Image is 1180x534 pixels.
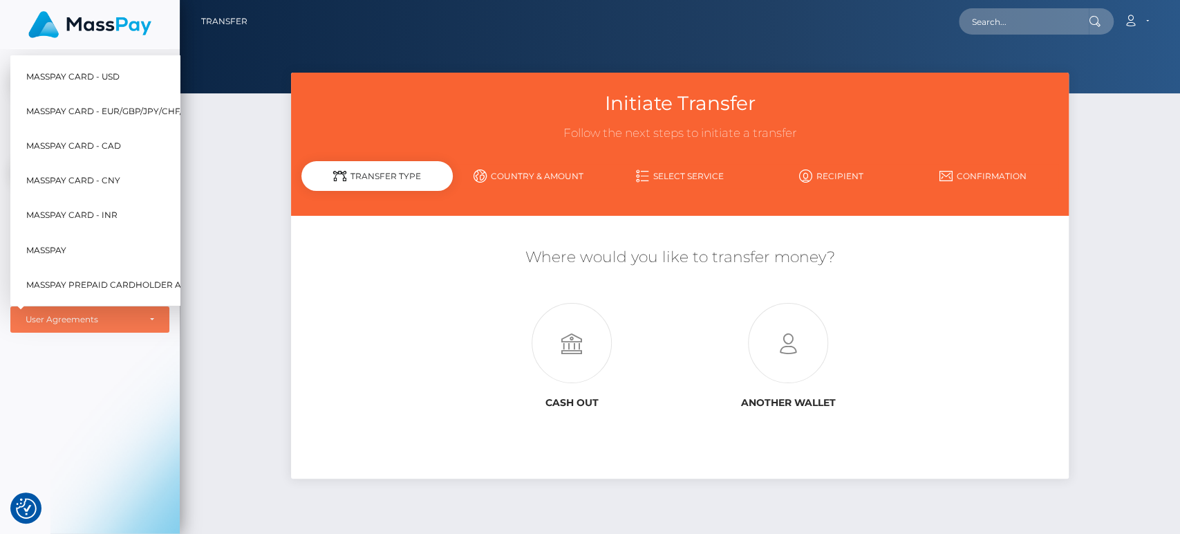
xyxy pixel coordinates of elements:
[201,7,247,36] a: Transfer
[474,397,670,409] h6: Cash out
[28,11,151,38] img: MassPay
[26,172,120,190] span: MassPay Card - CNY
[26,206,118,224] span: MassPay Card - INR
[26,276,230,294] span: MassPay Prepaid Cardholder Agreement
[16,498,37,519] img: Revisit consent button
[690,397,886,409] h6: Another wallet
[959,8,1089,35] input: Search...
[301,161,453,191] div: Transfer Type
[26,314,139,325] div: User Agreements
[301,247,1059,268] h5: Where would you like to transfer money?
[453,164,604,188] a: Country & Amount
[301,125,1059,142] h3: Follow the next steps to initiate a transfer
[10,306,169,333] button: User Agreements
[26,241,66,259] span: MassPay
[26,102,202,120] span: MassPay Card - EUR/GBP/JPY/CHF/AUD
[907,164,1058,188] a: Confirmation
[26,137,121,155] span: MassPay Card - CAD
[604,164,756,188] a: Select Service
[16,498,37,519] button: Consent Preferences
[26,67,120,85] span: MassPay Card - USD
[301,90,1059,117] h3: Initiate Transfer
[756,164,907,188] a: Recipient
